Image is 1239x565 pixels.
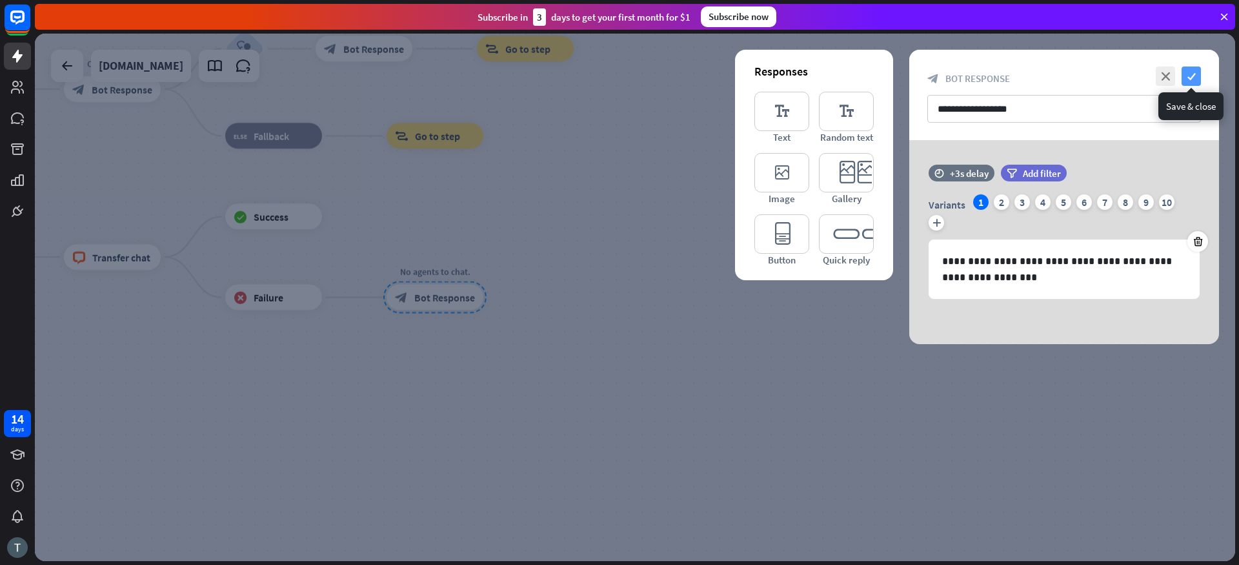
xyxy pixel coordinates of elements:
[1138,194,1154,210] div: 9
[934,169,944,178] i: time
[478,8,690,26] div: Subscribe in days to get your first month for $1
[1182,67,1201,86] i: check
[10,5,49,44] button: Open LiveChat chat widget
[11,425,24,434] div: days
[1007,169,1017,178] i: filter
[973,194,989,210] div: 1
[994,194,1009,210] div: 2
[1097,194,1113,210] div: 7
[533,8,546,26] div: 3
[929,215,944,231] i: plus
[950,167,989,180] div: +3s delay
[1056,194,1071,210] div: 5
[1076,194,1092,210] div: 6
[701,6,776,27] div: Subscribe now
[11,413,24,425] div: 14
[1035,194,1051,210] div: 4
[1118,194,1133,210] div: 8
[1023,167,1061,180] span: Add filter
[4,410,31,437] a: 14 days
[1159,194,1174,210] div: 10
[1156,67,1175,86] i: close
[945,72,1010,85] span: Bot Response
[929,198,965,211] span: Variants
[1014,194,1030,210] div: 3
[927,73,939,85] i: block_bot_response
